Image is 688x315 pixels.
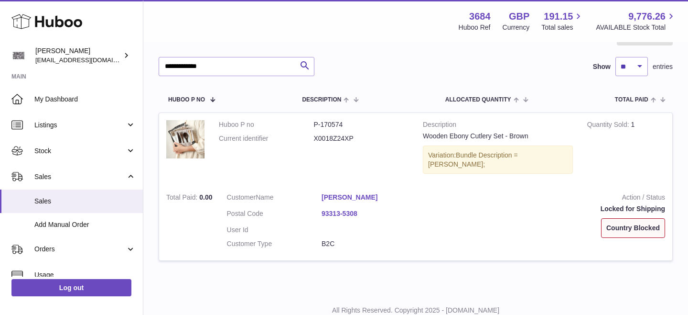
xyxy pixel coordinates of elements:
[35,56,140,64] span: [EMAIL_ADDRESS][DOMAIN_NAME]
[587,121,631,131] strong: Quantity Sold
[431,193,665,204] strong: Action / Status
[322,239,417,248] dd: B2C
[151,306,680,315] p: All Rights Reserved. Copyright 2025 - [DOMAIN_NAME]
[541,23,584,32] span: Total sales
[34,146,126,156] span: Stock
[34,270,136,280] span: Usage
[628,10,666,23] span: 9,776.26
[459,23,491,32] div: Huboo Ref
[596,10,677,32] a: 9,776.26 AVAILABLE Stock Total
[34,197,136,206] span: Sales
[34,245,126,254] span: Orders
[34,95,136,104] span: My Dashboard
[314,120,409,129] dd: P-170574
[428,151,518,168] span: Bundle Description = [PERSON_NAME];
[227,193,322,204] dt: Name
[322,193,417,202] a: [PERSON_NAME]
[544,10,573,23] span: 191.15
[601,218,665,238] div: Country Blocked
[509,10,529,23] strong: GBP
[593,62,611,71] label: Show
[219,120,314,129] dt: Huboo P no
[227,225,322,235] dt: User Id
[596,23,677,32] span: AVAILABLE Stock Total
[653,62,673,71] span: entries
[34,172,126,181] span: Sales
[219,134,314,143] dt: Current identifier
[168,97,205,103] span: Huboo P no
[469,10,491,23] strong: 3684
[615,97,648,103] span: Total paid
[199,193,212,201] span: 0.00
[503,23,530,32] div: Currency
[322,209,417,218] a: 93313-5308
[11,279,131,296] a: Log out
[423,132,573,141] div: Wooden Ebony Cutlery Set - Brown
[227,209,322,221] dt: Postal Code
[314,134,409,143] dd: X0018Z24XP
[34,220,136,229] span: Add Manual Order
[445,97,511,103] span: ALLOCATED Quantity
[227,239,322,248] dt: Customer Type
[423,146,573,174] div: Variation:
[227,193,256,201] span: Customer
[431,204,665,214] div: Locked for Shipping
[302,97,341,103] span: Description
[541,10,584,32] a: 191.15 Total sales
[423,120,573,132] strong: Description
[35,46,121,65] div: [PERSON_NAME]
[34,121,126,130] span: Listings
[580,113,672,186] td: 1
[166,193,199,203] strong: Total Paid
[166,120,204,158] img: $_57.JPG
[11,48,26,63] img: theinternationalventure@gmail.com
